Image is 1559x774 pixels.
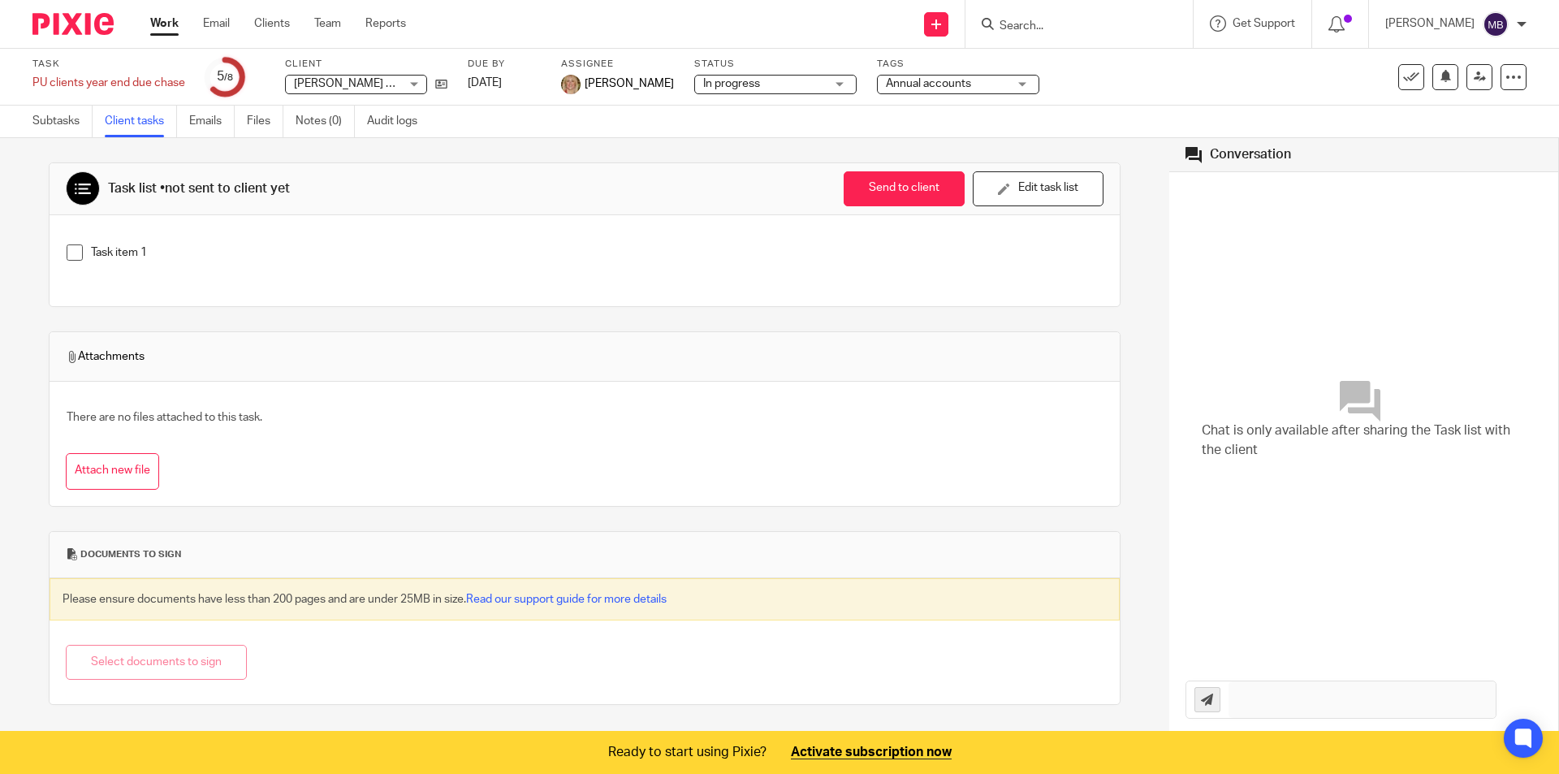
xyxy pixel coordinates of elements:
span: There are no files attached to this task. [67,412,262,423]
p: [PERSON_NAME] [1385,15,1475,32]
button: Send to client [844,171,965,206]
span: [PERSON_NAME] Limited [294,78,424,89]
p: Task item 1 [91,244,1103,261]
small: /8 [224,73,233,82]
div: Conversation [1210,146,1291,163]
img: JW%20photo.JPG [561,75,581,94]
span: not sent to client yet [165,182,290,195]
span: Annual accounts [886,78,971,89]
span: Chat is only available after sharing the Task list with the client [1202,422,1526,460]
span: Attachments [66,348,145,365]
span: [PERSON_NAME] [585,76,674,92]
label: Tags [877,58,1039,71]
a: Email [203,15,230,32]
div: PU clients year end due chase [32,75,185,91]
img: svg%3E [1483,11,1509,37]
div: Please ensure documents have less than 200 pages and are under 25MB in size. [50,578,1120,620]
a: Notes (0) [296,106,355,137]
a: Files [247,106,283,137]
label: Status [694,58,857,71]
img: Pixie [32,13,114,35]
a: Clients [254,15,290,32]
a: Client tasks [105,106,177,137]
label: Task [32,58,185,71]
label: Assignee [561,58,674,71]
input: Search [998,19,1144,34]
div: Task list • [108,180,290,197]
a: Subtasks [32,106,93,137]
a: Audit logs [367,106,430,137]
div: 5 [217,67,233,86]
a: Emails [189,106,235,137]
a: Work [150,15,179,32]
button: Select documents to sign [66,645,247,680]
span: Documents to sign [80,548,181,561]
a: Team [314,15,341,32]
a: Reports [365,15,406,32]
button: Edit task list [973,171,1103,206]
a: Read our support guide for more details [466,594,667,605]
span: [DATE] [468,77,502,89]
label: Client [285,58,447,71]
button: Attach new file [66,453,159,490]
label: Due by [468,58,541,71]
span: Get Support [1233,18,1295,29]
span: In progress [703,78,760,89]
